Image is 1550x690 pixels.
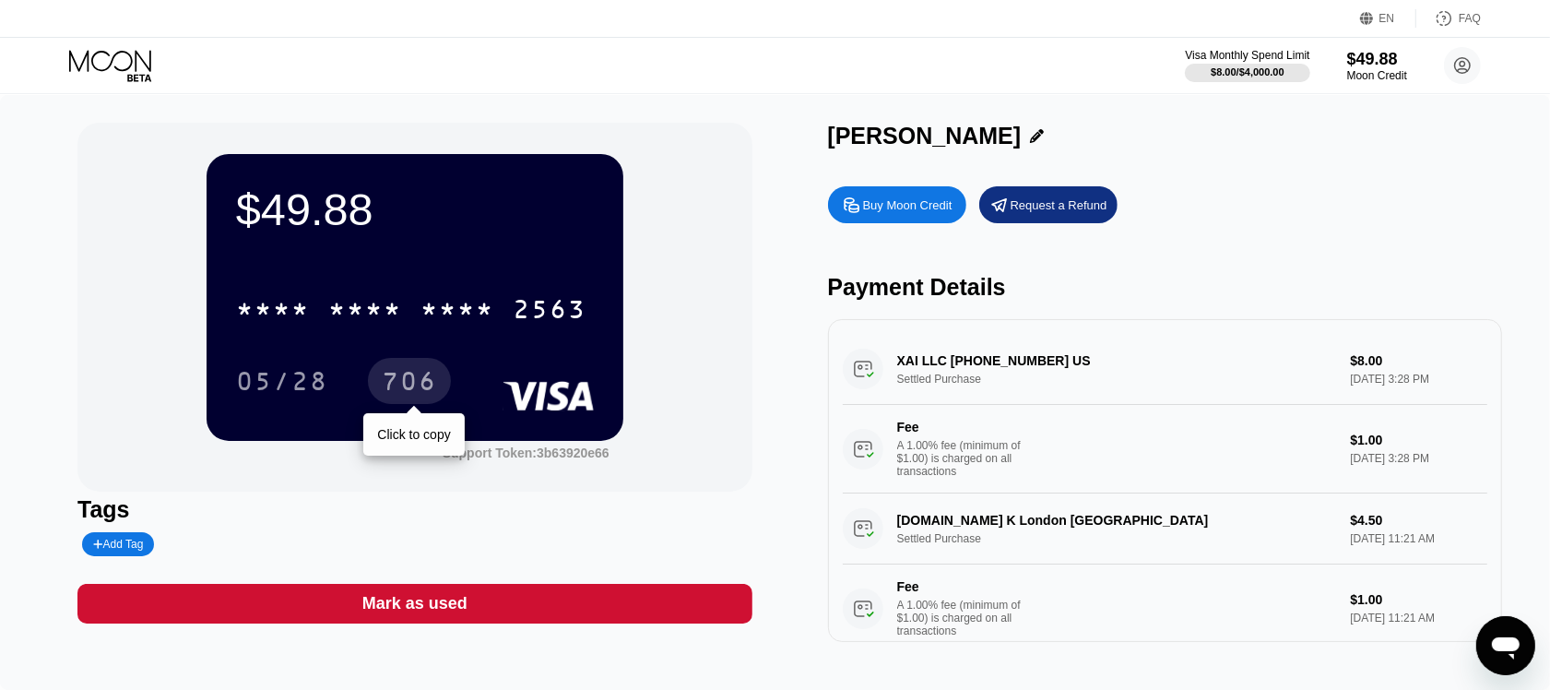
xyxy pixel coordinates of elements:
[236,184,594,235] div: $49.88
[1011,197,1107,213] div: Request a Refund
[82,532,154,556] div: Add Tag
[1347,69,1407,82] div: Moon Credit
[1185,49,1309,82] div: Visa Monthly Spend Limit$8.00/$4,000.00
[897,579,1026,594] div: Fee
[1350,612,1487,625] div: [DATE] 11:21 AM
[1350,433,1487,447] div: $1.00
[828,123,1022,149] div: [PERSON_NAME]
[377,427,450,442] div: Click to copy
[77,496,751,523] div: Tags
[897,420,1026,434] div: Fee
[368,358,451,404] div: 706
[93,538,143,551] div: Add Tag
[1379,12,1395,25] div: EN
[863,197,952,213] div: Buy Moon Credit
[513,297,586,327] div: 2563
[1476,616,1535,675] iframe: Button to launch messaging window
[443,446,609,460] div: Support Token: 3b63920e66
[222,358,342,404] div: 05/28
[382,369,437,399] div: 706
[1347,50,1407,69] div: $49.88
[77,584,751,624] div: Mark as used
[1211,66,1284,77] div: $8.00 / $4,000.00
[1350,592,1487,607] div: $1.00
[443,446,609,460] div: Support Token:3b63920e66
[828,274,1502,301] div: Payment Details
[362,593,467,614] div: Mark as used
[236,369,328,399] div: 05/28
[1185,49,1309,62] div: Visa Monthly Spend Limit
[979,186,1118,223] div: Request a Refund
[1459,12,1481,25] div: FAQ
[897,439,1035,478] div: A 1.00% fee (minimum of $1.00) is charged on all transactions
[843,565,1487,653] div: FeeA 1.00% fee (minimum of $1.00) is charged on all transactions$1.00[DATE] 11:21 AM
[1416,9,1481,28] div: FAQ
[897,599,1035,637] div: A 1.00% fee (minimum of $1.00) is charged on all transactions
[1350,452,1487,465] div: [DATE] 3:28 PM
[1360,9,1416,28] div: EN
[1347,50,1407,82] div: $49.88Moon Credit
[828,186,966,223] div: Buy Moon Credit
[843,405,1487,494] div: FeeA 1.00% fee (minimum of $1.00) is charged on all transactions$1.00[DATE] 3:28 PM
